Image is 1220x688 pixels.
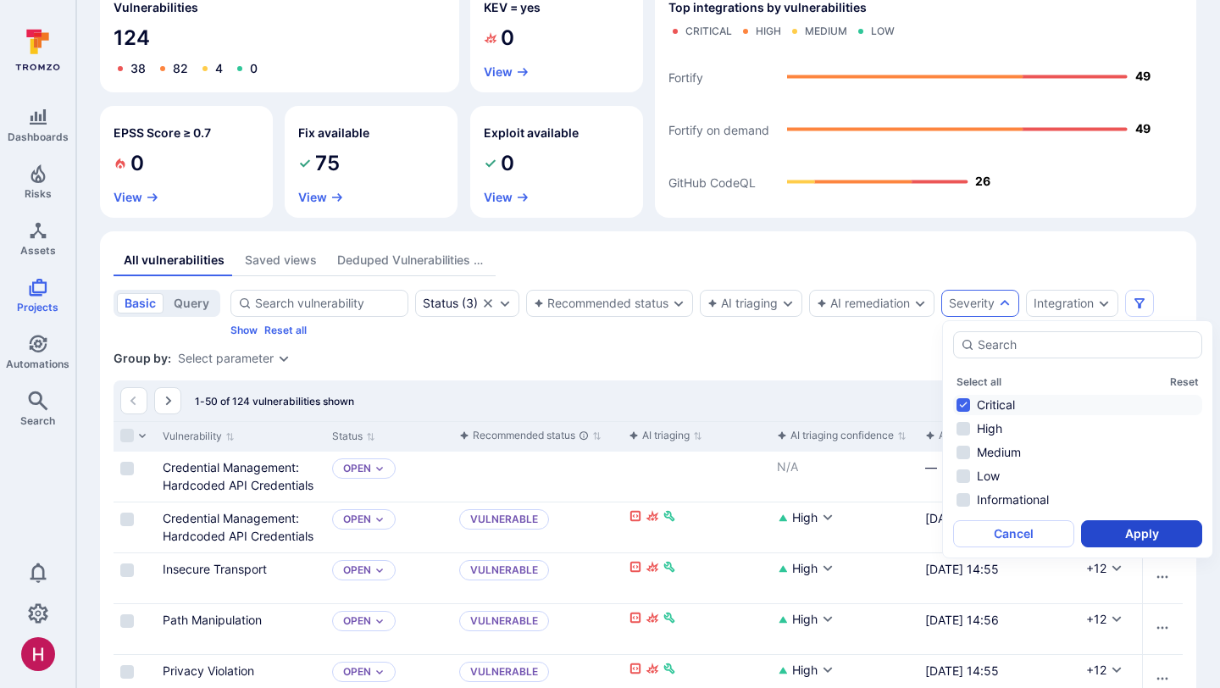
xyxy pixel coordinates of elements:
div: Cell for aiCtx.confidenceScore [770,452,918,502]
a: Path Manipulation [163,613,262,627]
div: Cell for aiCtx.triageStatus [452,553,622,603]
button: Expand dropdown [374,667,385,677]
button: High [792,509,835,527]
span: Risks [25,187,52,200]
span: High [792,560,818,577]
div: Cell for Vulnerability [156,604,325,654]
div: +12 [1086,662,1106,679]
div: Integration [1034,297,1094,310]
div: Select parameter [178,352,274,365]
button: View [114,191,159,204]
button: Sort by Vulnerability [163,430,235,443]
div: Fixable [663,662,676,680]
div: AI triage completed date [925,427,1054,444]
div: All vulnerabilities [124,252,225,269]
span: Projects [17,301,58,313]
div: autocomplete options [953,331,1202,547]
li: Low [953,466,1202,486]
div: Deduped Vulnerabilities across scanners [337,252,485,269]
button: Expand dropdown [913,297,927,310]
p: Open [343,614,371,628]
div: Cell for Status [325,604,452,654]
div: +12 [1086,611,1106,628]
div: Status [423,297,458,310]
button: Select all [957,375,1001,388]
button: High [792,662,835,680]
input: Search [978,336,1195,353]
span: Automations [6,358,69,370]
div: Cell for aiCtx.triageFinishedAt [918,553,1079,603]
div: Cell for selection [114,452,156,502]
li: Medium [953,442,1202,463]
div: Reachable [629,611,642,629]
span: 1-50 of 124 vulnerabilities shown [195,395,354,408]
text: Fortify on demand [668,123,769,137]
div: Cell for [1142,604,1183,654]
div: Cell for aiCtx.confidenceScore [770,502,918,552]
span: Select all rows [120,429,134,442]
a: Credential Management: Hardcoded API Credentials [163,511,313,543]
div: Exploitable [646,509,659,527]
div: Cell for aiCtx.triageFinishedAt [918,452,1079,502]
a: Credential Management: Hardcoded API Credentials [163,460,313,492]
div: Critical [685,25,732,38]
div: Severity [949,297,995,310]
span: Select row [120,665,134,679]
div: Cell for Vulnerability [156,553,325,603]
div: Recommended status [534,297,668,310]
div: Cell for selection [114,502,156,552]
button: Expand dropdown [374,463,385,474]
div: Cell for aiCtx [622,502,770,552]
span: High [792,509,818,526]
button: Open [343,462,371,475]
div: Cell for Score [1079,604,1147,654]
div: Recommended status [459,427,589,444]
li: High [953,419,1202,439]
div: Cell for Score [1079,553,1147,603]
div: Harshil Parikh [21,637,55,671]
span: 0 [130,150,144,177]
span: Group by: [114,350,171,367]
button: High [792,560,835,578]
p: Vulnerable [459,611,549,631]
div: Reachable [629,560,642,578]
div: [DATE] 14:56 [925,509,1073,527]
button: Sort by Status [332,430,375,443]
button: Cancel [953,520,1074,547]
button: View [484,191,530,204]
li: Critical [953,395,1202,415]
div: High [756,25,781,38]
button: AI triaging [707,297,778,310]
button: Open [343,665,371,679]
button: High [792,611,835,629]
div: Cell for aiCtx.confidenceScore [770,604,918,654]
div: Cell for Status [325,553,452,603]
button: Show [230,324,258,336]
div: Reachable [629,662,642,680]
button: Expand dropdown [498,297,512,310]
div: AI triaging [629,427,690,444]
button: Clear selection [481,297,495,310]
div: Cell for aiCtx [622,553,770,603]
button: Go to the next page [154,387,181,414]
div: Cell for aiCtx.triageFinishedAt [918,604,1079,654]
button: +12 [1086,662,1123,679]
text: 49 [1135,121,1151,136]
button: Apply [1081,520,1202,547]
p: Vulnerable [459,509,549,530]
span: 75 [315,150,340,177]
span: 124 [114,25,446,52]
div: Cell for Vulnerability [156,502,325,552]
div: Medium [805,25,847,38]
div: Saved views [245,252,317,269]
a: 82 [173,61,188,75]
img: ACg8ocKzQzwPSwOZT_k9C736TfcBpCStqIZdMR9gXOhJgTaH9y_tsw=s96-c [21,637,55,671]
p: Open [343,563,371,577]
div: Cell for aiCtx.triageStatus [452,604,622,654]
a: View [298,191,344,204]
button: View [484,65,530,79]
button: Sort by function(){return k.createElement(dN.A,{direction:"row",alignItems:"center",gap:4},k.crea... [629,429,702,442]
